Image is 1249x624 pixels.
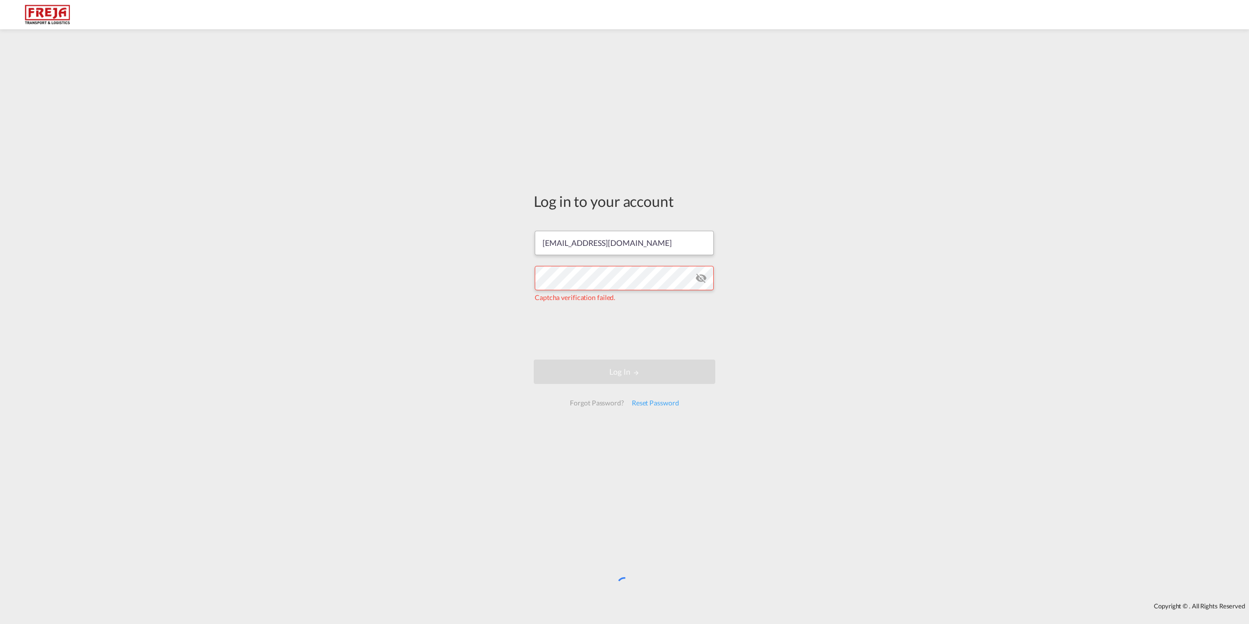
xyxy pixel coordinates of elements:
img: 586607c025bf11f083711d99603023e7.png [15,4,81,26]
span: Captcha verification failed. [535,293,615,302]
div: Log in to your account [534,191,715,211]
div: Forgot Password? [566,394,627,412]
div: Reset Password [628,394,683,412]
md-icon: icon-eye-off [695,272,707,284]
input: Enter email/phone number [535,231,714,255]
iframe: reCAPTCHA [550,312,699,350]
button: LOGIN [534,360,715,384]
